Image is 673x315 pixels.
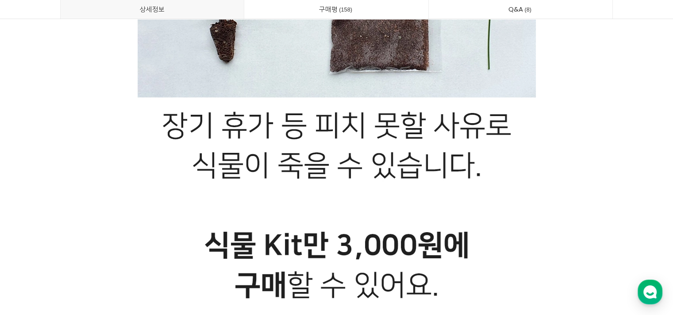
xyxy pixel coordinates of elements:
a: 설정 [114,241,170,264]
span: 158 [338,5,354,14]
span: 설정 [137,255,147,262]
a: 홈 [3,241,58,264]
span: 대화 [81,255,92,262]
span: 홈 [28,255,33,262]
span: 8 [523,5,533,14]
a: 대화 [58,241,114,264]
